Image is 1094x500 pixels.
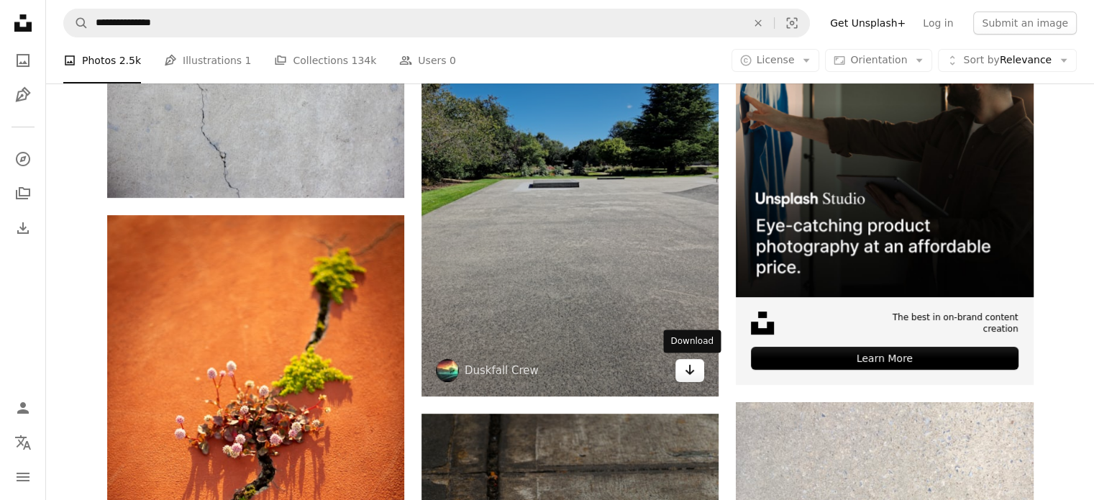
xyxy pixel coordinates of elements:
span: 1 [245,53,252,68]
span: 0 [450,53,456,68]
a: Illustrations [9,81,37,109]
a: Photos [9,46,37,75]
img: file-1631678316303-ed18b8b5cb9cimage [751,312,774,335]
a: Users 0 [399,37,456,83]
a: Explore [9,145,37,173]
a: Duskfall Crew [465,363,539,378]
button: Language [9,428,37,457]
button: Clear [742,9,774,37]
button: Sort byRelevance [938,49,1077,72]
a: a plant growing out of the side of a wall [107,424,404,437]
span: The best in on-brand content creation [854,312,1018,336]
span: License [757,54,795,65]
a: a concrete parking lot with a bench in the middle of it [421,191,719,204]
button: Menu [9,463,37,491]
button: License [731,49,820,72]
a: Download History [9,214,37,242]
div: Learn More [751,347,1018,370]
span: Relevance [963,53,1052,68]
a: Collections [9,179,37,208]
span: 134k [351,53,376,68]
img: Go to Duskfall Crew's profile [436,359,459,382]
a: Download [675,359,704,382]
a: Home — Unsplash [9,9,37,40]
button: Submit an image [973,12,1077,35]
button: Orientation [825,49,932,72]
a: a close-up of a wall [107,91,404,104]
button: Visual search [775,9,809,37]
a: Get Unsplash+ [821,12,914,35]
span: Sort by [963,54,999,65]
button: Search Unsplash [64,9,88,37]
div: Download [663,329,721,353]
form: Find visuals sitewide [63,9,810,37]
a: Log in [914,12,962,35]
a: Log in / Sign up [9,394,37,422]
span: Orientation [850,54,907,65]
a: Collections 134k [274,37,376,83]
a: Illustrations 1 [164,37,251,83]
